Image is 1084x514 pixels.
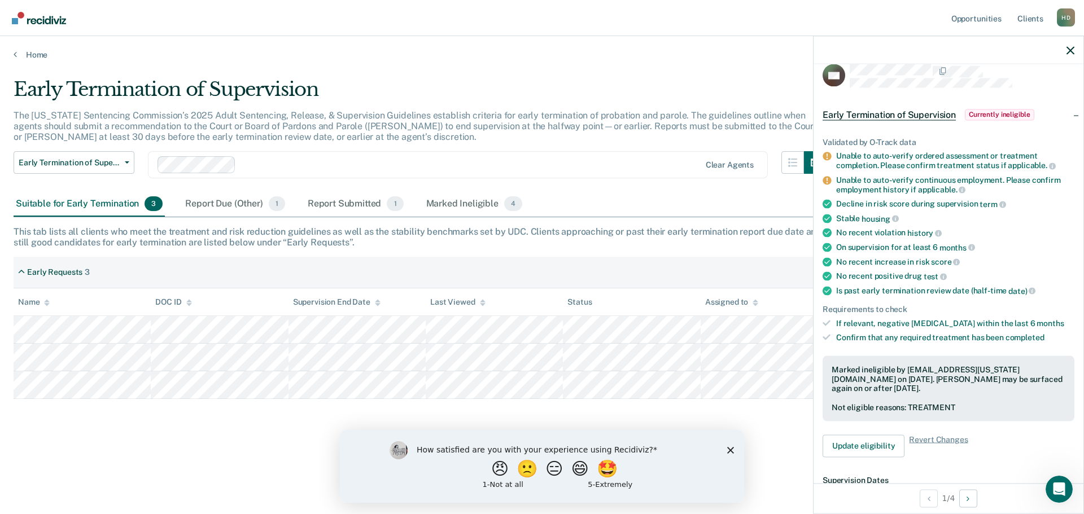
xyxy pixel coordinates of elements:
[836,213,1074,223] div: Stable
[836,242,1074,252] div: On supervision for at least 6
[18,297,50,307] div: Name
[939,243,975,252] span: months
[965,109,1034,120] span: Currently ineligible
[836,319,1074,328] div: If relevant, negative [MEDICAL_DATA] within the last 6
[14,78,827,110] div: Early Termination of Supervision
[823,475,1074,485] dt: Supervision Dates
[832,364,1065,393] div: Marked ineligible by [EMAIL_ADDRESS][US_STATE][DOMAIN_NAME] on [DATE]. [PERSON_NAME] may be surfa...
[823,305,1074,314] div: Requirements to check
[1006,332,1044,341] span: completed
[567,297,592,307] div: Status
[19,158,120,168] span: Early Termination of Supervision
[931,257,960,266] span: score
[145,196,163,211] span: 3
[836,285,1074,296] div: Is past early termination review date (half-time
[832,402,1065,412] div: Not eligible reasons: TREATMENT
[823,109,956,120] span: Early Termination of Supervision
[340,430,744,503] iframe: Survey by Kim from Recidiviz
[14,192,165,217] div: Suitable for Early Termination
[14,110,817,142] p: The [US_STATE] Sentencing Commission’s 2025 Adult Sentencing, Release, & Supervision Guidelines e...
[424,192,525,217] div: Marked Ineligible
[269,196,285,211] span: 1
[1008,286,1035,295] span: date)
[1046,476,1073,503] iframe: Intercom live chat
[907,229,942,238] span: history
[836,271,1074,282] div: No recent positive drug
[305,192,406,217] div: Report Submitted
[705,297,758,307] div: Assigned to
[980,199,1006,208] span: term
[706,160,754,170] div: Clear agents
[12,12,66,24] img: Recidiviz
[387,196,403,211] span: 1
[155,297,191,307] div: DOC ID
[183,192,287,217] div: Report Due (Other)
[28,479,386,489] div: [PERSON_NAME] is now in the Marked Ineligible tab for Early Termination of Supervision
[959,489,977,507] button: Next Opportunity
[14,226,1070,248] div: This tab lists all clients who meet the treatment and risk reduction guidelines as well as the st...
[924,271,947,280] span: test
[836,175,1074,194] div: Unable to auto-verify continuous employment. Please confirm employment history if applicable.
[14,50,1070,60] a: Home
[430,297,485,307] div: Last Viewed
[504,196,522,211] span: 4
[814,483,1083,513] div: 1 / 4
[836,151,1074,170] div: Unable to auto-verify ordered assessment or treatment completion. Please confirm treatment status...
[836,199,1074,209] div: Decline in risk score during supervision
[814,96,1083,133] div: Early Termination of SupervisionCurrently ineligible
[920,489,938,507] button: Previous Opportunity
[836,257,1074,267] div: No recent increase in risk
[1037,319,1064,328] span: months
[909,434,968,457] span: Revert Changes
[27,267,82,277] div: Early Requests
[85,267,90,277] div: 3
[836,332,1074,342] div: Confirm that any required treatment has been
[823,137,1074,147] div: Validated by O-Track data
[836,228,1074,238] div: No recent violation
[1057,8,1075,27] div: H D
[1057,8,1075,27] button: Profile dropdown button
[862,214,899,223] span: housing
[293,297,381,307] div: Supervision End Date
[823,434,904,457] button: Update eligibility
